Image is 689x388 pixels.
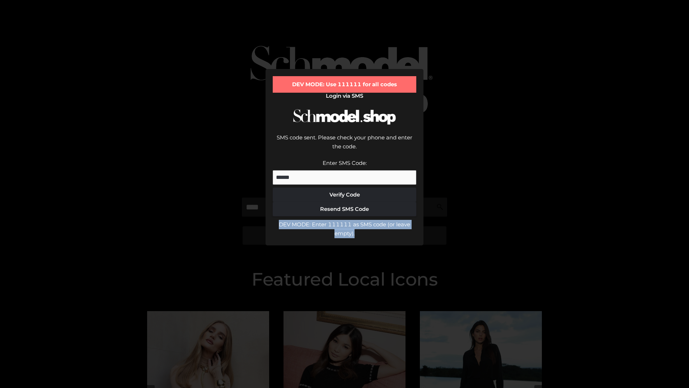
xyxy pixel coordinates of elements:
div: DEV MODE: Use 111111 for all codes [273,76,416,93]
label: Enter SMS Code: [323,160,367,166]
div: DEV MODE: Enter 111111 as SMS code (or leave empty). [273,220,416,238]
img: Schmodel Logo [291,103,398,131]
button: Verify Code [273,188,416,202]
div: SMS code sent. Please check your phone and enter the code. [273,133,416,158]
button: Resend SMS Code [273,202,416,216]
h2: Login via SMS [273,93,416,99]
